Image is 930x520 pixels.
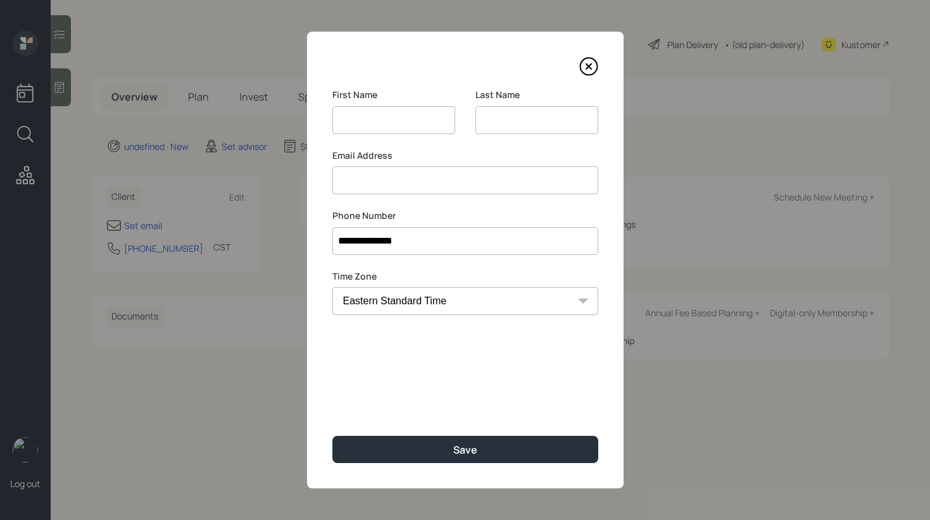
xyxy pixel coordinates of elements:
button: Save [332,436,598,463]
label: First Name [332,89,455,101]
div: Save [453,443,477,457]
label: Last Name [475,89,598,101]
label: Phone Number [332,209,598,222]
label: Time Zone [332,270,598,283]
label: Email Address [332,149,598,162]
